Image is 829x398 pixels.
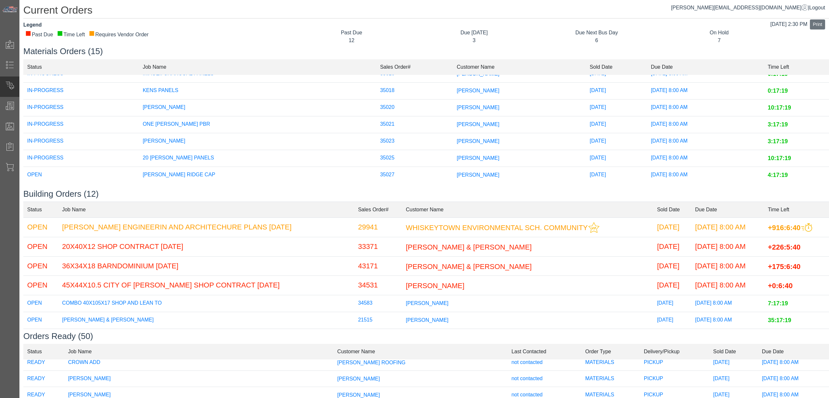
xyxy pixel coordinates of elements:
span: 0:17:19 [768,88,788,94]
span: [PERSON_NAME] [457,105,500,110]
td: [DATE] [586,116,647,133]
span: [PERSON_NAME] & [PERSON_NAME] [406,243,532,251]
div: Time Left [57,31,85,39]
td: OPEN [23,237,58,256]
span: [PERSON_NAME] [457,155,500,161]
td: [DATE] 8:00 AM [647,133,764,150]
td: PICKUP [640,371,709,387]
td: [DATE] [653,312,691,329]
span: Logout [809,5,825,10]
td: [DATE] 8:00 AM [758,371,829,387]
td: Due Date [691,202,764,217]
span: +916:6:40 [768,223,801,231]
td: OPEN [23,217,58,237]
img: This order should be prioritized [801,223,812,232]
td: [DATE] 8:00 AM [691,237,764,256]
td: 20X40X12 SHOP CONTRACT [DATE] [58,237,354,256]
a: [PERSON_NAME][EMAIL_ADDRESS][DOMAIN_NAME] [671,5,808,10]
div: 12 [295,37,408,44]
td: Status [23,344,64,359]
span: [PERSON_NAME] & [PERSON_NAME] [406,262,532,270]
div: Due [DATE] [418,29,530,37]
td: [DATE] [586,83,647,99]
div: ■ [89,31,95,35]
td: OPEN [23,295,58,312]
td: Due Date [758,344,829,359]
td: [DATE] [653,276,691,295]
td: 35025 [376,150,453,167]
img: Metals Direct Inc Logo [2,6,18,13]
td: Job Name [139,59,376,75]
td: [DATE] [709,355,758,371]
td: CROWN ADD [64,355,333,371]
td: [PERSON_NAME] ENGINEERIN AND ARCHITECHURE PLANS [DATE] [58,217,354,237]
td: [DATE] [653,329,691,346]
span: 35:17:19 [768,317,791,323]
td: OPEN [23,276,58,295]
td: [DATE] 8:00 AM [647,116,764,133]
td: Order Type [581,344,640,359]
td: Sold Date [586,59,647,75]
span: WHISKEYTOWN ENVIRONMENTAL SCH. COMMUNITY [406,223,588,231]
td: 20 [PERSON_NAME] PANELS [139,150,376,167]
span: [PERSON_NAME] ROOFING [337,360,406,365]
td: READY [23,355,64,371]
td: 33371 [354,237,402,256]
td: Delivery/Pickup [640,344,709,359]
td: [DATE] 8:00 AM [647,167,764,184]
td: Due Date [647,59,764,75]
td: MATERIALS [581,355,640,371]
td: Time Left [764,59,829,75]
td: [DATE] 8:00 AM [758,355,829,371]
td: IN-PROGRESS [23,83,139,99]
td: IN-PROGRESS [23,116,139,133]
td: [DATE] 8:00 AM [691,256,764,276]
td: Job Name [64,344,333,359]
td: 29941 [354,217,402,237]
td: 35020 [376,99,453,116]
button: Print [810,19,825,29]
td: Sold Date [653,202,691,217]
td: Status [23,59,139,75]
td: 34801 [354,329,402,346]
span: [PERSON_NAME] [457,122,500,127]
td: [DATE] [586,133,647,150]
td: OPEN [23,312,58,329]
td: 35023 [376,133,453,150]
td: not contacted [507,371,581,387]
td: Customer Name [402,202,653,217]
td: Status [23,202,58,217]
td: Sold Date [709,344,758,359]
td: [DATE] 8:00 AM [691,217,764,237]
div: Past Due [25,31,53,39]
span: [PERSON_NAME] [406,317,449,323]
td: Customer Name [334,344,508,359]
td: KENS PANELS [139,83,376,99]
div: Due Next Bus Day [540,29,653,37]
td: 35027 [376,167,453,184]
td: OPEN [23,329,58,346]
td: [DATE] 8:00 AM [647,150,764,167]
img: This customer should be prioritized [588,222,599,233]
div: 6 [540,37,653,44]
td: 45X44X10.5 CITY OF [PERSON_NAME] SHOP CONTRACT [DATE] [58,276,354,295]
span: [PERSON_NAME] [337,376,380,381]
span: 7:17:19 [768,300,788,307]
td: Customer Name [453,59,586,75]
td: [DATE] 8:00 AM [691,295,764,312]
td: Time Left [764,202,829,217]
td: [DATE] 8:00 AM [647,99,764,116]
span: +226:5:40 [768,243,801,251]
td: 34583 [354,295,402,312]
td: [DATE] 8:00 AM [691,312,764,329]
td: Job Name [58,202,354,217]
div: 3 [418,37,530,44]
span: 4:17:19 [768,172,788,178]
h3: Materials Orders (15) [23,46,829,56]
td: 34531 [354,276,402,295]
div: Past Due [295,29,408,37]
td: not contacted [507,355,581,371]
span: [PERSON_NAME] [457,138,500,144]
span: 10:17:19 [768,155,791,161]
